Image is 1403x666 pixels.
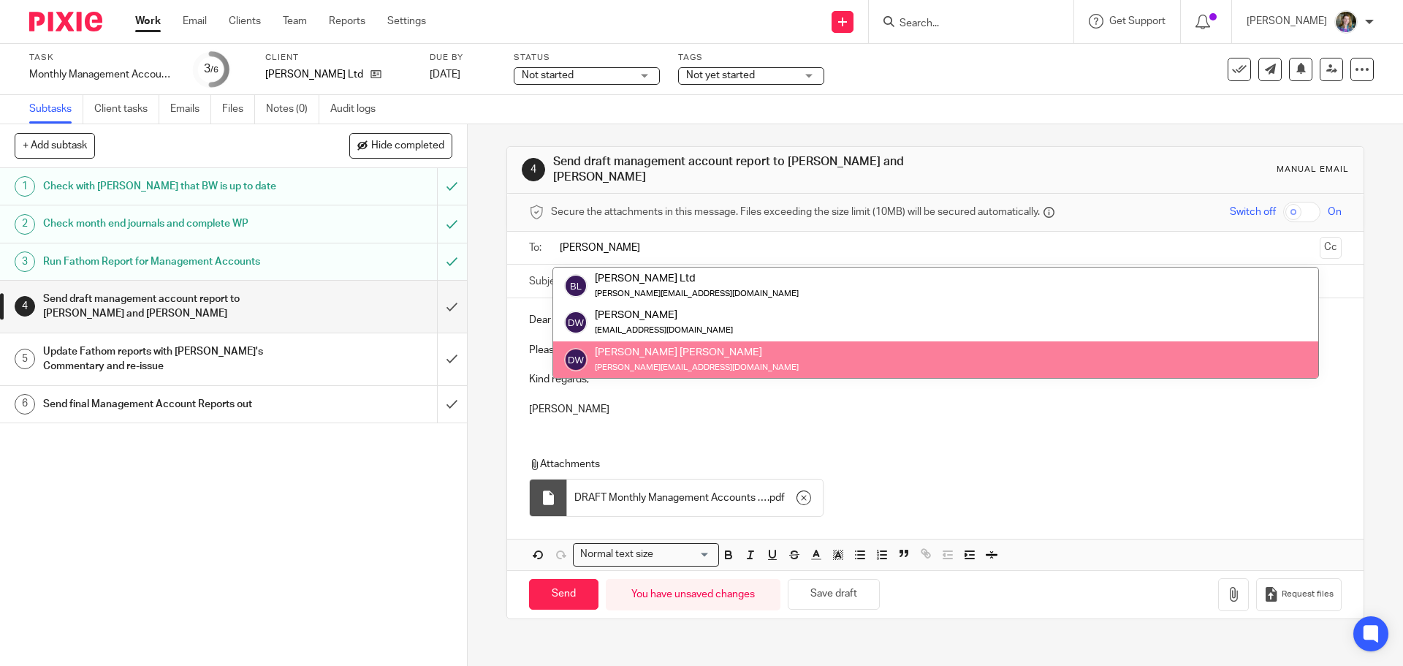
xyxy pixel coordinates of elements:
[529,313,1341,328] p: Dear [PERSON_NAME] and [PERSON_NAME],
[567,480,823,516] div: .
[204,61,218,77] div: 3
[1277,164,1349,175] div: Manual email
[229,14,261,29] a: Clients
[266,95,319,124] a: Notes (0)
[522,70,574,80] span: Not started
[529,402,1341,417] p: [PERSON_NAME]
[183,14,207,29] a: Email
[529,457,1314,472] p: Attachments
[387,14,426,29] a: Settings
[1256,578,1341,611] button: Request files
[522,158,545,181] div: 4
[564,274,588,298] img: svg%3E
[514,52,660,64] label: Status
[1230,205,1276,219] span: Switch off
[686,70,755,80] span: Not yet started
[222,95,255,124] a: Files
[43,341,296,378] h1: Update Fathom reports with [PERSON_NAME]'s Commentary and re-issue
[595,326,733,334] small: [EMAIL_ADDRESS][DOMAIN_NAME]
[265,67,363,82] p: [PERSON_NAME] Ltd
[553,154,967,186] h1: Send draft management account report to [PERSON_NAME] and [PERSON_NAME]
[15,214,35,235] div: 2
[265,52,411,64] label: Client
[210,66,218,74] small: /6
[769,491,785,505] span: pdf
[564,311,588,334] img: svg%3E
[595,290,799,298] small: [PERSON_NAME][EMAIL_ADDRESS][DOMAIN_NAME]
[371,140,444,152] span: Hide completed
[595,308,733,322] div: [PERSON_NAME]
[658,547,710,562] input: Search for option
[529,579,598,610] input: Send
[788,579,880,610] button: Save draft
[43,251,296,273] h1: Run Fathom Report for Management Accounts
[29,12,102,31] img: Pixie
[595,363,799,371] small: [PERSON_NAME][EMAIL_ADDRESS][DOMAIN_NAME]
[577,547,656,562] span: Normal text size
[29,67,175,82] div: Monthly Management Accounts - [PERSON_NAME]
[43,393,296,415] h1: Send final Management Account Reports out
[551,205,1040,219] span: Secure the attachments in this message. Files exceeding the size limit (10MB) will be secured aut...
[15,296,35,317] div: 4
[1320,237,1342,259] button: Cc
[573,543,719,566] div: Search for option
[349,133,452,158] button: Hide completed
[15,349,35,369] div: 5
[1109,16,1166,26] span: Get Support
[606,579,780,610] div: You have unsaved changes
[15,176,35,197] div: 1
[1247,14,1327,29] p: [PERSON_NAME]
[678,52,824,64] label: Tags
[329,14,365,29] a: Reports
[29,67,175,82] div: Monthly Management Accounts - Bolin Webb
[29,95,83,124] a: Subtasks
[529,372,1341,387] p: Kind regards,
[1334,10,1358,34] img: 1530183611242%20(1).jpg
[529,274,567,289] label: Subject:
[15,133,95,158] button: + Add subtask
[15,394,35,415] div: 6
[94,95,159,124] a: Client tasks
[595,271,799,286] div: [PERSON_NAME] Ltd
[574,491,767,505] span: DRAFT Monthly Management Accounts - [PERSON_NAME] Ltd ([DATE])
[430,52,495,64] label: Due by
[43,175,296,197] h1: Check with [PERSON_NAME] that BW is up to date
[529,343,1341,357] p: Please find attached draft management accounts report for [PERSON_NAME] for July. Please could yo...
[564,347,588,371] img: svg%3E
[283,14,307,29] a: Team
[170,95,211,124] a: Emails
[1328,205,1342,219] span: On
[898,18,1030,31] input: Search
[330,95,387,124] a: Audit logs
[135,14,161,29] a: Work
[430,69,460,80] span: [DATE]
[529,241,545,255] label: To:
[595,344,799,359] div: [PERSON_NAME] [PERSON_NAME]
[1282,589,1334,600] span: Request files
[15,251,35,272] div: 3
[43,288,296,325] h1: Send draft management account report to [PERSON_NAME] and [PERSON_NAME]
[29,52,175,64] label: Task
[43,213,296,235] h1: Check month end journals and complete WP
